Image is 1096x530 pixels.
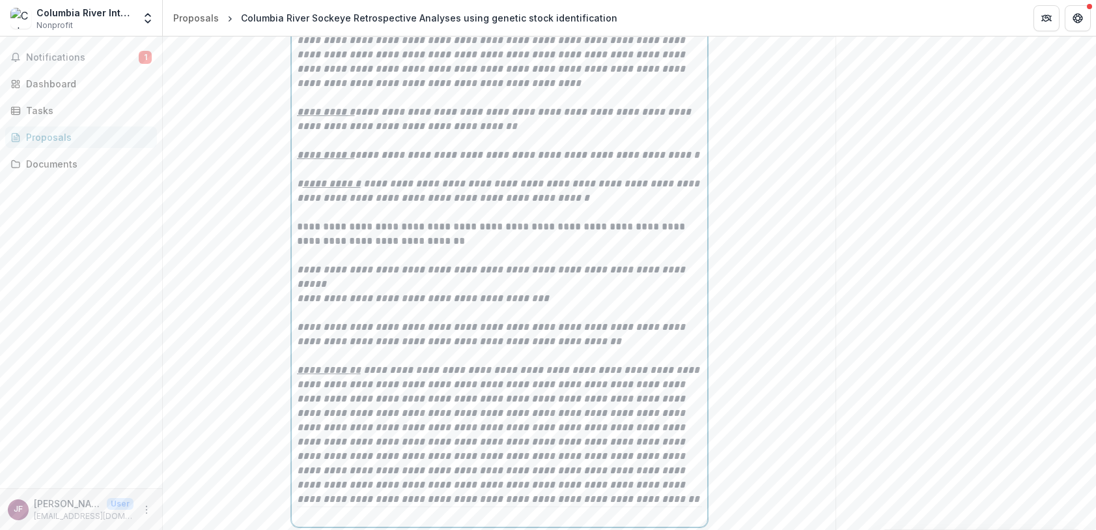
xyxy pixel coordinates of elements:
button: Partners [1033,5,1060,31]
a: Dashboard [5,73,157,95]
nav: breadcrumb [168,8,623,27]
p: [EMAIL_ADDRESS][DOMAIN_NAME] [34,510,133,522]
a: Documents [5,153,157,175]
div: Proposals [26,130,147,144]
button: Open entity switcher [139,5,157,31]
span: Nonprofit [36,20,73,31]
a: Proposals [168,8,224,27]
div: Columbia River Inter-Tribal Fish Commission ([GEOGRAPHIC_DATA]) [36,6,133,20]
p: User [107,498,133,510]
a: Tasks [5,100,157,121]
a: Proposals [5,126,157,148]
div: Tasks [26,104,147,117]
img: Columbia River Inter-Tribal Fish Commission (Portland) [10,8,31,29]
button: Notifications1 [5,47,157,68]
button: Get Help [1065,5,1091,31]
div: Documents [26,157,147,171]
div: Jeff Fryer [14,505,23,514]
div: Proposals [173,11,219,25]
div: Columbia River Sockeye Retrospective Analyses using genetic stock identification [241,11,617,25]
span: Notifications [26,52,139,63]
span: 1 [139,51,152,64]
div: Dashboard [26,77,147,91]
p: [PERSON_NAME] [34,497,102,510]
button: More [139,502,154,518]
